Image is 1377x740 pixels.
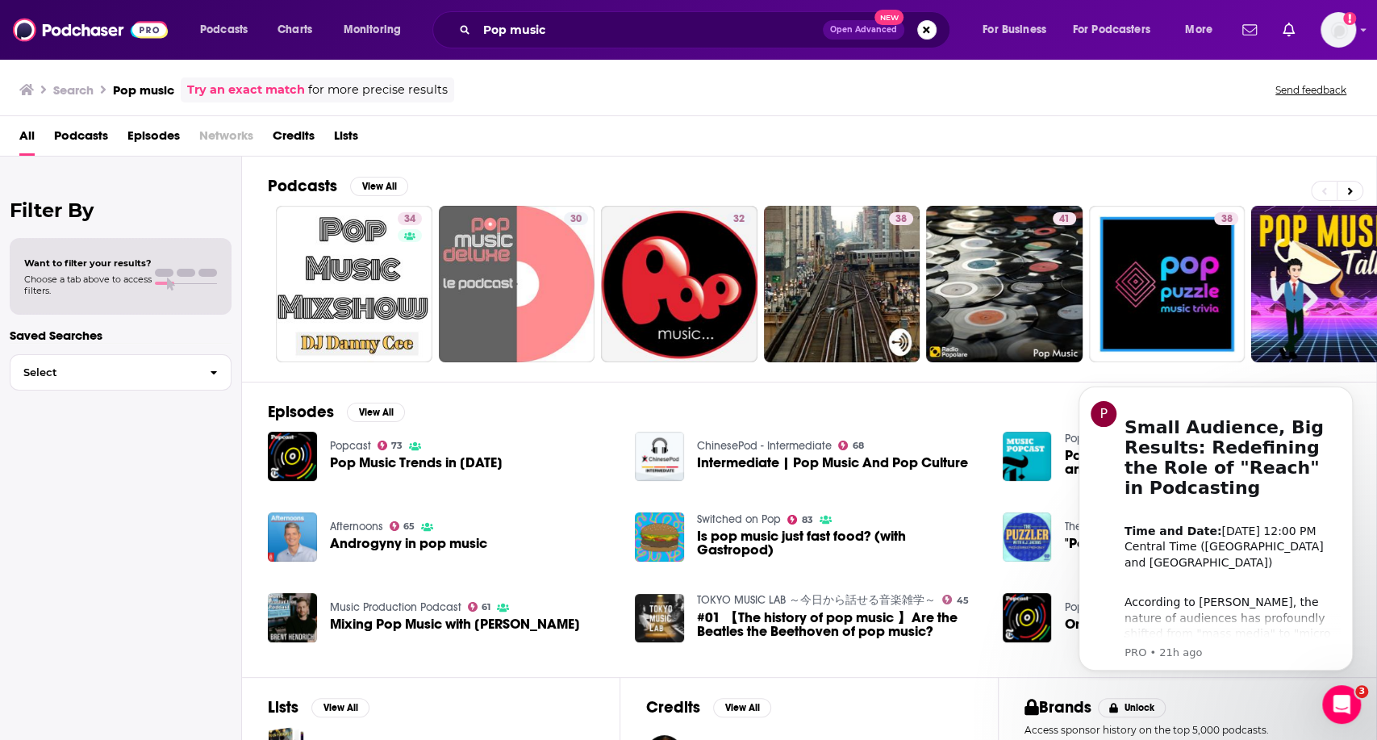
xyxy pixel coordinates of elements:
span: 41 [1059,211,1070,228]
span: 45 [957,597,969,604]
a: Credits [273,123,315,156]
a: #01 【The history of pop music 】Are the Beatles the Beethoven of pop music? [697,611,983,638]
button: Unlock [1098,698,1166,717]
button: open menu [189,17,269,43]
img: Mixing Pop Music with Brent Hendrich [268,593,317,642]
span: Select [10,367,197,378]
a: Is pop music just fast food? (with Gastropod) [697,529,983,557]
h2: Podcasts [268,176,337,196]
input: Search podcasts, credits, & more... [477,17,823,43]
span: 65 [403,523,415,530]
a: 83 [787,515,813,525]
img: Pop Music Trends in 2016 [268,432,317,481]
span: for more precise results [308,81,448,99]
a: 32 [601,206,757,362]
a: CreditsView All [646,697,771,717]
h2: Credits [646,697,700,717]
h2: Episodes [268,402,334,422]
a: Show notifications dropdown [1276,16,1301,44]
img: Androgyny in pop music [268,512,317,562]
a: ListsView All [268,697,369,717]
a: 32 [727,212,751,225]
a: Podchaser - Follow, Share and Rate Podcasts [13,15,168,45]
a: 73 [378,441,403,450]
span: Pop Music Trends in [DATE] [330,456,503,470]
a: 30 [564,212,588,225]
a: 38 [889,212,913,225]
img: Popcast: Prince Royce, Pitbull and Multilingual Pop Music [1003,432,1052,481]
a: Podcasts [54,123,108,156]
img: On TikTok, Pop Music Speeds Up [1003,593,1052,642]
iframe: Intercom live chat [1322,685,1361,724]
span: 68 [853,442,864,449]
span: Want to filter your results? [24,257,152,269]
img: Intermediate | Pop Music And Pop Culture [635,432,684,481]
a: Androgyny in pop music [330,537,487,550]
button: open menu [1062,17,1174,43]
a: Try an exact match [187,81,305,99]
a: 38 [1214,212,1238,225]
a: Afternoons [330,520,383,533]
h2: Lists [268,697,298,717]
a: Mixing Pop Music with Brent Hendrich [330,617,580,631]
a: 38 [764,206,920,362]
a: 65 [390,521,415,531]
button: View All [347,403,405,422]
span: 61 [482,604,490,611]
a: ChinesePod - Intermediate [697,439,832,453]
p: Access sponsor history on the top 5,000 podcasts. [1024,724,1350,736]
button: open menu [332,17,422,43]
span: Logged in as Janeowenpr [1321,12,1356,48]
a: Intermediate | Pop Music And Pop Culture [697,456,968,470]
a: #01 【The history of pop music 】Are the Beatles the Beethoven of pop music? [635,594,684,643]
span: New [874,10,903,25]
button: Show profile menu [1321,12,1356,48]
a: 41 [926,206,1083,362]
span: 3 [1355,685,1368,698]
a: 45 [942,595,969,604]
a: All [19,123,35,156]
a: 41 [1053,212,1076,225]
span: 73 [391,442,403,449]
span: 38 [1221,211,1232,228]
div: Search podcasts, credits, & more... [448,11,966,48]
span: Monitoring [344,19,401,41]
span: Podcasts [200,19,248,41]
button: Send feedback [1271,83,1351,97]
a: PodcastsView All [268,176,408,196]
button: View All [713,698,771,717]
a: 61 [468,602,491,612]
h3: Pop music [113,82,174,98]
a: 34 [276,206,432,362]
a: 68 [838,441,864,450]
img: "Pop's Music" w/ Margot Pliska [1003,512,1052,562]
a: TOKYO MUSIC LAB ～今日から話せる音楽雑学～ [697,593,936,607]
h2: Filter By [10,199,232,222]
a: 38 [1089,206,1246,362]
button: Select [10,354,232,391]
h2: Brands [1024,697,1091,717]
a: Show notifications dropdown [1236,16,1263,44]
span: 83 [802,516,813,524]
a: Charts [267,17,322,43]
span: 34 [404,211,415,228]
button: open menu [1174,17,1233,43]
a: Music Production Podcast [330,600,461,614]
button: View All [350,177,408,196]
iframe: Intercom notifications message [1054,372,1377,680]
a: EpisodesView All [268,402,405,422]
a: 30 [439,206,595,362]
span: Open Advanced [830,26,897,34]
